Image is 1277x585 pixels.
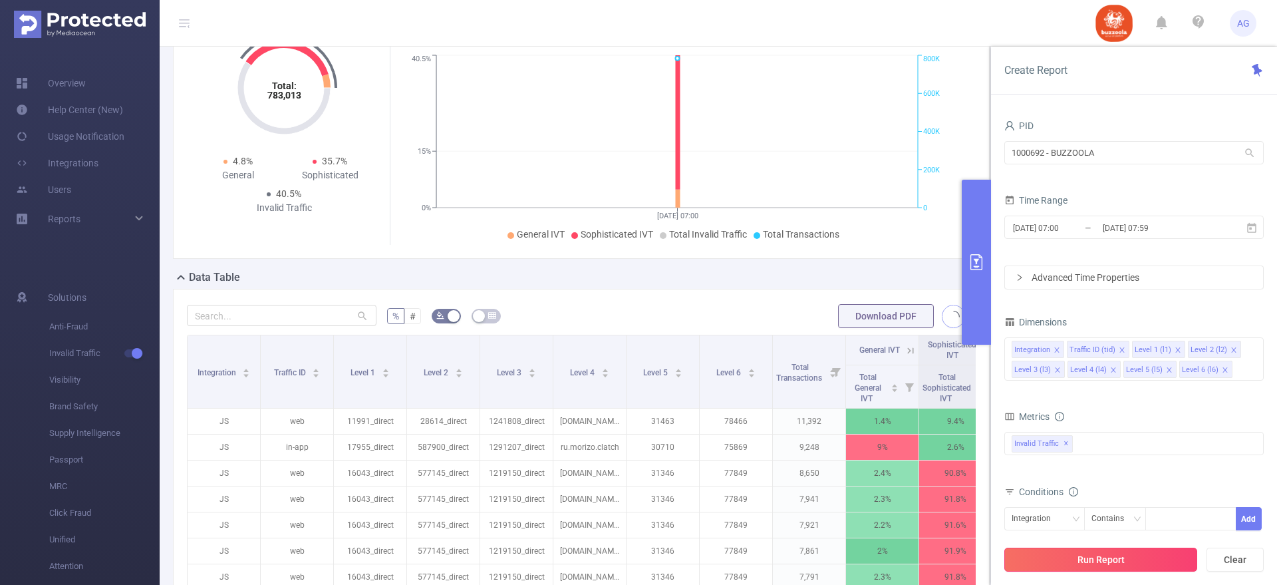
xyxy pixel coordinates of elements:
[49,553,160,580] span: Attention
[923,55,940,64] tspan: 800K
[528,367,536,375] div: Sort
[773,435,845,460] p: 9,248
[49,367,160,393] span: Visibility
[700,512,772,538] p: 77849
[480,435,553,460] p: 1291207_direct
[407,435,480,460] p: 587900_direct
[407,487,480,512] p: 577145_direct
[1004,317,1067,327] span: Dimensions
[581,229,653,240] span: Sophisticated IVT
[261,487,333,512] p: web
[1004,120,1034,131] span: PID
[627,512,699,538] p: 31346
[261,435,333,460] p: in-app
[891,382,899,386] i: icon: caret-up
[643,368,670,377] span: Level 5
[1055,412,1064,421] i: icon: info-circle
[1012,361,1065,378] li: Level 3 (l3)
[928,340,976,360] span: Sophisticated IVT
[763,229,839,240] span: Total Transactions
[827,335,845,408] i: Filter menu
[846,435,919,460] p: 9%
[312,367,320,375] div: Sort
[407,512,480,538] p: 577145_direct
[188,487,260,512] p: JS
[900,365,919,408] i: Filter menu
[188,512,260,538] p: JS
[700,461,772,486] p: 77849
[919,461,992,486] p: 90.8%
[49,447,160,473] span: Passport
[1188,341,1241,358] li: Level 2 (l2)
[334,409,406,434] p: 11991_direct
[16,150,98,176] a: Integrations
[274,368,308,377] span: Traffic ID
[284,168,376,182] div: Sophisticated
[49,340,160,367] span: Invalid Traffic
[700,487,772,512] p: 77849
[49,393,160,420] span: Brand Safety
[48,214,80,224] span: Reports
[276,188,301,199] span: 40.5%
[1064,436,1069,452] span: ✕
[1054,347,1060,355] i: icon: close
[627,409,699,434] p: 31463
[49,526,160,553] span: Unified
[313,367,320,371] i: icon: caret-up
[1012,341,1064,358] li: Integration
[480,461,553,486] p: 1219150_direct
[455,367,462,371] i: icon: caret-up
[1004,411,1050,422] span: Metrics
[1019,487,1078,497] span: Conditions
[14,11,146,38] img: Protected Media
[1175,347,1181,355] i: icon: close
[1012,508,1060,530] div: Integration
[261,512,333,538] p: web
[422,204,431,212] tspan: 0%
[973,365,992,408] i: Filter menu
[243,372,250,376] i: icon: caret-down
[1004,64,1067,77] span: Create Report
[923,204,927,212] tspan: 0
[412,55,431,64] tspan: 40.5%
[1004,120,1015,131] i: icon: user
[1005,266,1263,289] div: icon: rightAdvanced Time Properties
[497,368,523,377] span: Level 3
[1133,515,1141,524] i: icon: down
[261,461,333,486] p: web
[1237,10,1250,37] span: AG
[923,166,940,174] tspan: 200K
[16,97,123,123] a: Help Center (New)
[1067,361,1121,378] li: Level 4 (l4)
[553,538,626,564] p: [DOMAIN_NAME]
[919,409,992,434] p: 9.4%
[1119,347,1125,355] i: icon: close
[49,420,160,447] span: Supply Intelligence
[1132,341,1185,358] li: Level 1 (l1)
[407,538,480,564] p: 577145_direct
[334,487,406,512] p: 16043_direct
[1123,361,1177,378] li: Level 5 (l5)
[553,512,626,538] p: [DOMAIN_NAME]
[322,156,347,166] span: 35.7%
[49,313,160,340] span: Anti-Fraud
[1179,361,1232,378] li: Level 6 (l6)
[1069,487,1078,496] i: icon: info-circle
[627,435,699,460] p: 30710
[553,409,626,434] p: [DOMAIN_NAME]
[846,461,919,486] p: 2.4%
[480,512,553,538] p: 1219150_direct
[351,368,377,377] span: Level 1
[418,147,431,156] tspan: 15%
[188,435,260,460] p: JS
[1070,361,1107,379] div: Level 4 (l4)
[922,373,971,403] span: Total Sophisticated IVT
[1101,219,1209,237] input: End date
[1054,367,1061,375] i: icon: close
[773,538,845,564] p: 7,861
[16,123,124,150] a: Usage Notification
[846,538,919,564] p: 2%
[528,367,535,371] i: icon: caret-up
[1067,341,1129,358] li: Traffic ID (tid)
[382,367,389,371] i: icon: caret-up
